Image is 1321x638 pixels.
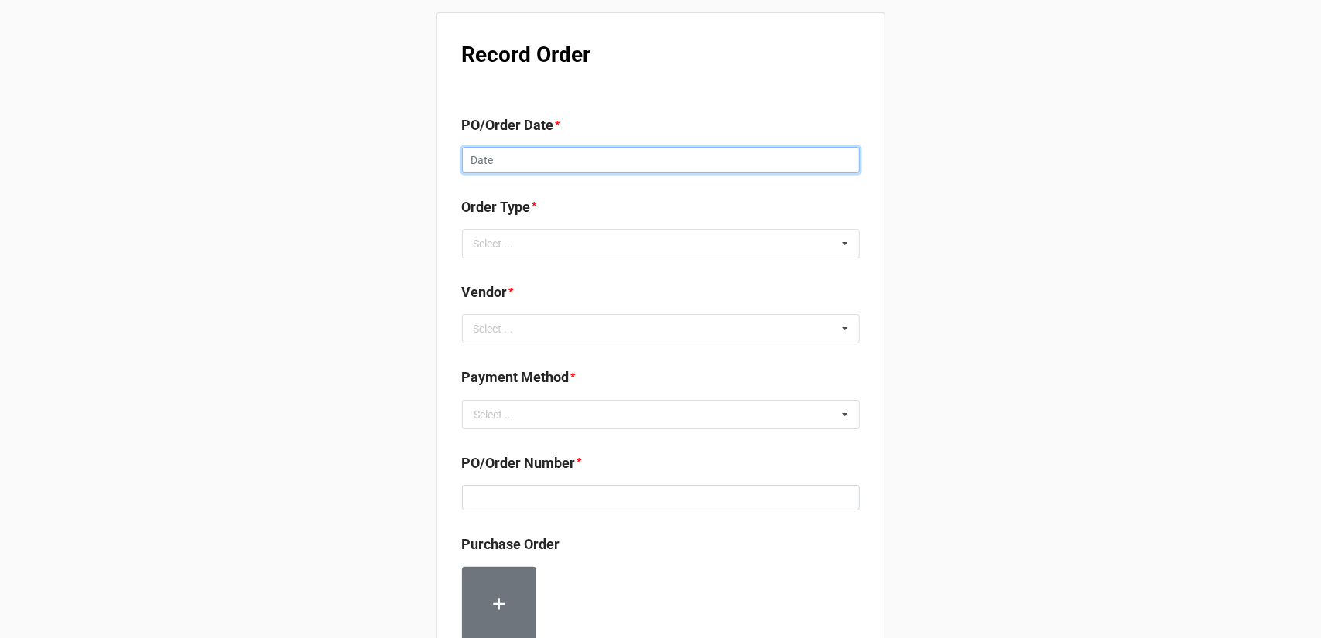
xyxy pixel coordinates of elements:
div: Select ... [470,234,536,252]
input: Date [462,147,860,173]
div: Select ... [474,409,515,420]
label: Purchase Order [462,534,560,555]
label: PO/Order Date [462,114,554,136]
b: Record Order [462,42,591,67]
label: PO/Order Number [462,452,576,474]
label: Order Type [462,196,531,218]
label: Vendor [462,281,508,303]
label: Payment Method [462,367,570,388]
div: Select ... [470,320,536,338]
